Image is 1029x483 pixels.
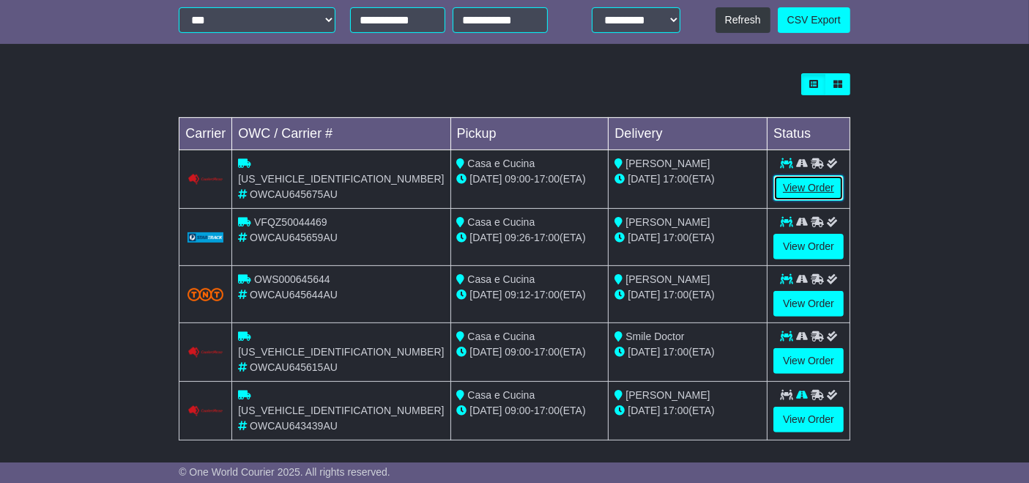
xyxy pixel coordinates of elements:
[614,230,761,246] div: (ETA)
[628,346,660,358] span: [DATE]
[625,158,710,169] span: [PERSON_NAME]
[625,389,710,401] span: [PERSON_NAME]
[179,466,390,478] span: © One World Courier 2025. All rights reserved.
[250,289,338,301] span: OWCAU645644AU
[505,405,530,416] span: 09:00
[663,405,688,416] span: 17:00
[534,405,560,416] span: 17:00
[250,361,338,373] span: OWCAU645615AU
[778,7,850,33] a: CSV Export
[250,232,338,243] span: OWCAU645659AU
[469,405,502,416] span: [DATE]
[614,172,761,187] div: (ETA)
[232,117,450,150] td: OWC / Carrier #
[469,289,502,301] span: [DATE]
[609,117,768,150] td: Delivery
[505,346,530,358] span: 09:00
[625,331,684,342] span: Smile Doctor
[187,347,224,358] img: Couriers_Please.png
[238,173,444,185] span: [US_VEHICLE_IDENTIFICATION_NUMBER]
[457,403,603,419] div: - (ETA)
[505,173,530,185] span: 09:00
[773,234,844,259] a: View Order
[628,232,660,243] span: [DATE]
[250,188,338,200] span: OWCAU645675AU
[614,344,761,360] div: (ETA)
[179,117,232,150] td: Carrier
[614,287,761,303] div: (ETA)
[187,288,224,301] img: TNT_Domestic.png
[467,331,535,342] span: Casa e Cucina
[773,291,844,317] a: View Order
[773,348,844,374] a: View Order
[187,174,224,185] img: Couriers_Please.png
[187,405,224,417] img: Couriers_Please.png
[534,346,560,358] span: 17:00
[614,403,761,419] div: (ETA)
[457,172,603,187] div: - (ETA)
[534,232,560,243] span: 17:00
[628,405,660,416] span: [DATE]
[505,232,530,243] span: 09:26
[254,216,327,228] span: VFQZ50044469
[238,346,444,358] span: [US_VEHICLE_IDENTIFICATION_NUMBER]
[450,117,609,150] td: Pickup
[534,289,560,301] span: 17:00
[469,346,502,358] span: [DATE]
[628,289,660,301] span: [DATE]
[187,232,224,242] img: GetCarrierServiceLogo
[625,216,710,228] span: [PERSON_NAME]
[716,7,770,33] button: Refresh
[467,158,535,169] span: Casa e Cucina
[773,407,844,432] a: View Order
[457,287,603,303] div: - (ETA)
[773,175,844,201] a: View Order
[628,173,660,185] span: [DATE]
[467,273,535,285] span: Casa e Cucina
[254,273,330,285] span: OWS000645644
[467,216,535,228] span: Casa e Cucina
[768,117,850,150] td: Status
[663,232,688,243] span: 17:00
[250,420,338,432] span: OWCAU643439AU
[663,289,688,301] span: 17:00
[469,173,502,185] span: [DATE]
[238,405,444,416] span: [US_VEHICLE_IDENTIFICATION_NUMBER]
[663,346,688,358] span: 17:00
[625,273,710,285] span: [PERSON_NAME]
[457,344,603,360] div: - (ETA)
[505,289,530,301] span: 09:12
[663,173,688,185] span: 17:00
[467,389,535,401] span: Casa e Cucina
[534,173,560,185] span: 17:00
[457,230,603,246] div: - (ETA)
[469,232,502,243] span: [DATE]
